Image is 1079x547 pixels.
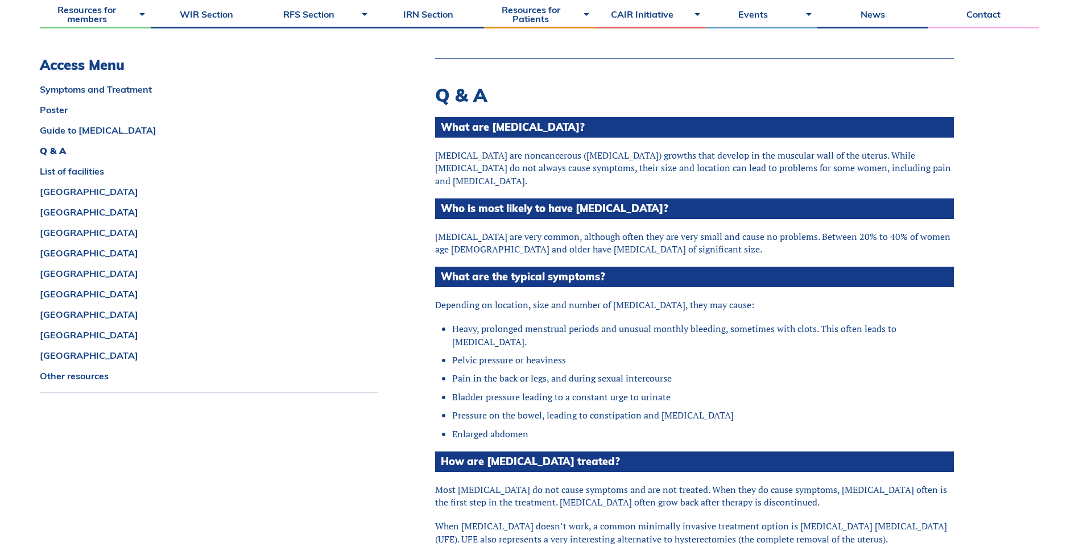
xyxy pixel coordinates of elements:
h4: What are the typical symptoms? [435,267,954,287]
p: Most [MEDICAL_DATA] do not cause symptoms and are not treated. When they do cause symptoms, [MEDI... [435,483,954,509]
p: Depending on location, size and number of [MEDICAL_DATA], they may cause: [435,299,954,311]
h3: Access Menu [40,57,378,73]
a: Other resources [40,371,378,380]
a: [GEOGRAPHIC_DATA] [40,208,378,217]
p: [MEDICAL_DATA] are very common, although often they are very small and cause no problems. Between... [435,230,954,256]
h4: What are [MEDICAL_DATA]? [435,117,954,138]
a: [GEOGRAPHIC_DATA] [40,351,378,360]
p: [MEDICAL_DATA] are noncancerous ([MEDICAL_DATA]) growths that develop in the muscular wall of the... [435,149,954,187]
a: Poster [40,105,378,114]
li: Pressure on the bowel, leading to constipation and [MEDICAL_DATA] [452,409,954,421]
a: [GEOGRAPHIC_DATA] [40,269,378,278]
a: Guide to [MEDICAL_DATA] [40,126,378,135]
a: [GEOGRAPHIC_DATA] [40,330,378,339]
a: [GEOGRAPHIC_DATA] [40,187,378,196]
h4: Who is most likely to have [MEDICAL_DATA]? [435,198,954,219]
li: Bladder pressure leading to a constant urge to urinate [452,391,954,403]
p: When [MEDICAL_DATA] doesn’t work, a common minimally invasive treatment option is [MEDICAL_DATA] ... [435,520,954,545]
a: [GEOGRAPHIC_DATA] [40,248,378,258]
li: Heavy, prolonged menstrual periods and unusual monthly bleeding, sometimes with clots. This often... [452,322,954,348]
h4: How are [MEDICAL_DATA] treated? [435,451,954,472]
a: Q & A [40,146,378,155]
a: [GEOGRAPHIC_DATA] [40,228,378,237]
a: Symptoms and Treatment [40,85,378,94]
li: Pelvic pressure or heaviness [452,354,954,366]
a: [GEOGRAPHIC_DATA] [40,289,378,299]
h2: Q & A [435,84,954,106]
a: [GEOGRAPHIC_DATA] [40,310,378,319]
li: Enlarged abdomen [452,428,954,440]
li: Pain in the back or legs, and during sexual intercourse [452,372,954,384]
a: List of facilities [40,167,378,176]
